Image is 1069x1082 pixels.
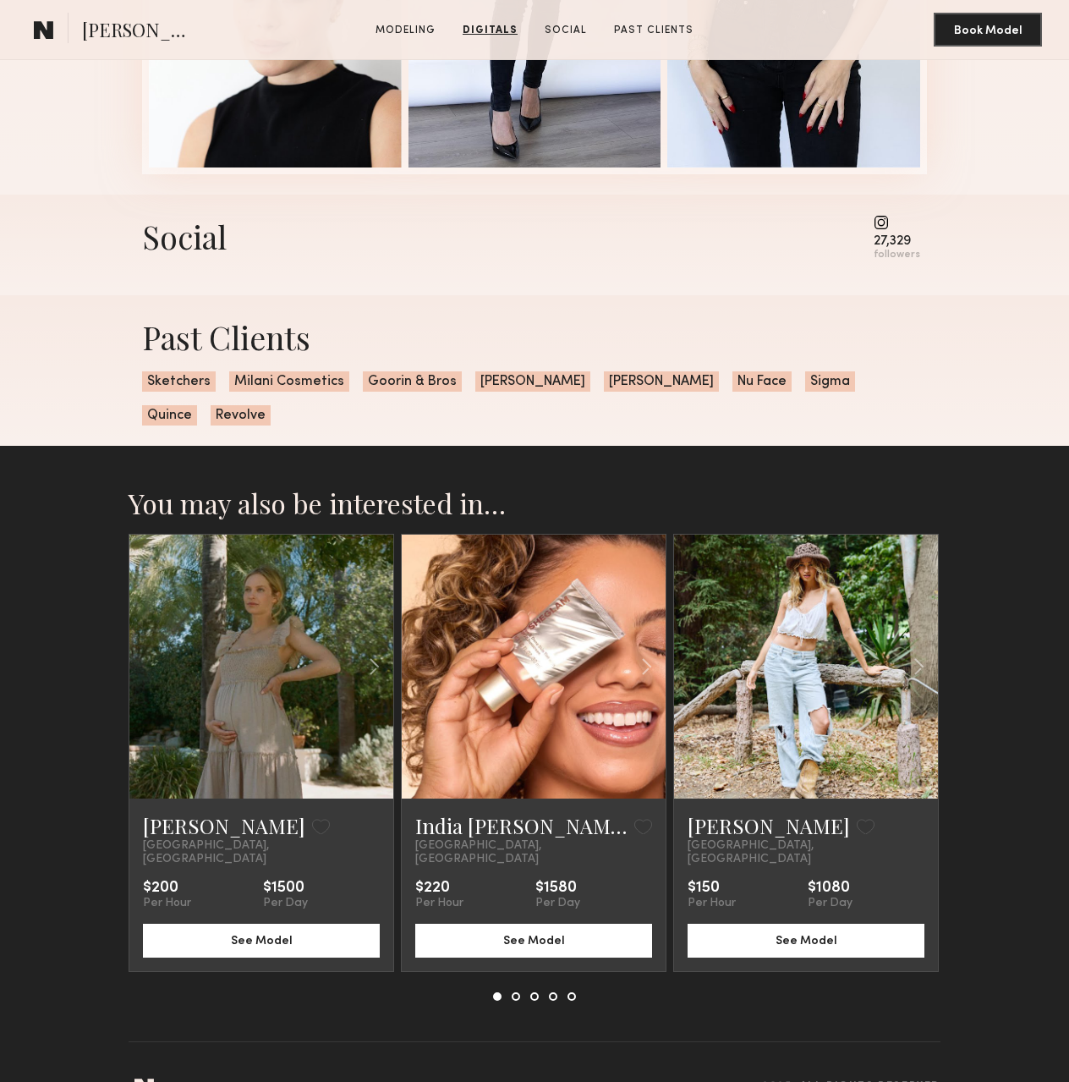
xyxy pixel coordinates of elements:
[369,23,442,38] a: Modeling
[143,932,380,947] a: See Model
[934,22,1042,36] a: Book Model
[535,880,580,897] div: $1580
[363,371,462,392] span: Goorin & Bros
[688,839,924,866] span: [GEOGRAPHIC_DATA], [GEOGRAPHIC_DATA]
[142,215,227,257] div: Social
[688,812,850,839] a: [PERSON_NAME]
[535,897,580,910] div: Per Day
[415,812,628,839] a: India [PERSON_NAME]
[415,839,652,866] span: [GEOGRAPHIC_DATA], [GEOGRAPHIC_DATA]
[143,812,305,839] a: [PERSON_NAME]
[688,897,736,910] div: Per Hour
[475,371,590,392] span: [PERSON_NAME]
[143,880,191,897] div: $200
[129,486,940,520] h2: You may also be interested in…
[82,17,200,47] span: [PERSON_NAME]
[142,371,216,392] span: Sketchers
[808,880,852,897] div: $1080
[732,371,792,392] span: Nu Face
[688,932,924,947] a: See Model
[263,897,308,910] div: Per Day
[142,405,197,426] span: Quince
[211,405,271,426] span: Revolve
[874,249,920,261] div: followers
[229,371,349,392] span: Milani Cosmetics
[143,897,191,910] div: Per Hour
[415,897,463,910] div: Per Hour
[143,839,380,866] span: [GEOGRAPHIC_DATA], [GEOGRAPHIC_DATA]
[934,13,1042,47] button: Book Model
[604,371,719,392] span: [PERSON_NAME]
[415,880,463,897] div: $220
[263,880,308,897] div: $1500
[143,924,380,958] button: See Model
[415,924,652,958] button: See Model
[808,897,852,910] div: Per Day
[607,23,700,38] a: Past Clients
[456,23,524,38] a: Digitals
[688,880,736,897] div: $150
[688,924,924,958] button: See Model
[142,316,927,358] div: Past Clients
[874,235,920,248] div: 27,329
[538,23,594,38] a: Social
[415,932,652,947] a: See Model
[805,371,855,392] span: Sigma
